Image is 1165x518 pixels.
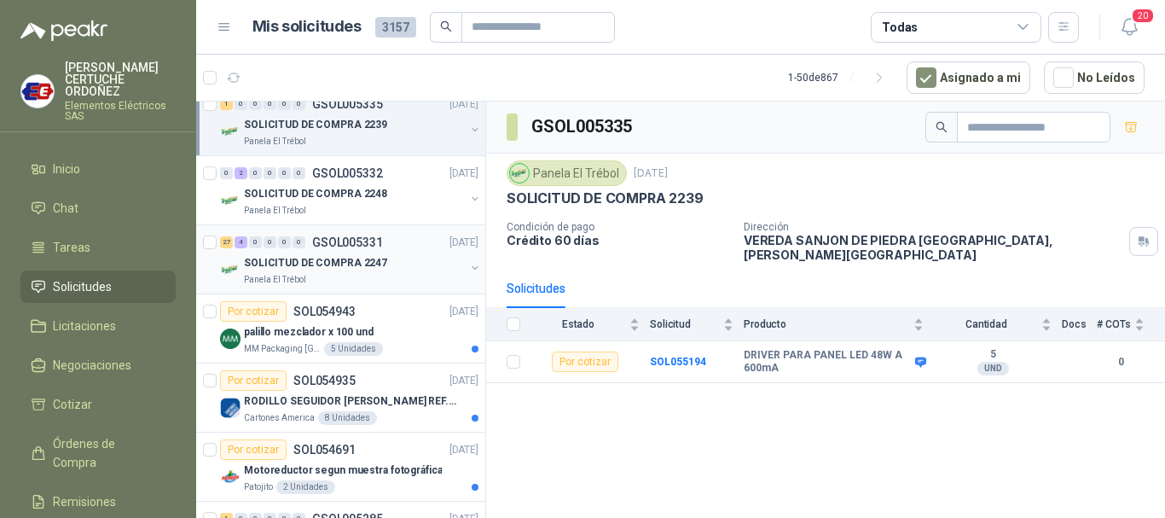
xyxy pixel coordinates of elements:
[293,236,305,248] div: 0
[20,231,176,264] a: Tareas
[1131,8,1155,24] span: 20
[293,167,305,179] div: 0
[244,273,306,287] p: Panela El Trébol
[220,163,482,218] a: 0 2 0 0 0 0 GSOL005332[DATE] Company LogoSOLICITUD DE COMPRA 2248Panela El Trébol
[20,20,107,41] img: Logo peakr
[220,98,233,110] div: 1
[53,434,159,472] span: Órdenes de Compra
[264,236,276,248] div: 0
[293,306,356,317] p: SOL054943
[235,236,247,248] div: 4
[449,442,478,458] p: [DATE]
[220,329,241,349] img: Company Logo
[249,98,262,110] div: 0
[249,236,262,248] div: 0
[220,439,287,460] div: Por cotizar
[21,75,54,108] img: Company Logo
[220,259,241,280] img: Company Logo
[1097,318,1131,330] span: # COTs
[449,304,478,320] p: [DATE]
[244,342,321,356] p: MM Packaging [GEOGRAPHIC_DATA]
[744,318,910,330] span: Producto
[220,190,241,211] img: Company Logo
[1097,308,1165,341] th: # COTs
[324,342,383,356] div: 5 Unidades
[507,189,704,207] p: SOLICITUD DE COMPRA 2239
[244,393,456,410] p: RODILLO SEGUIDOR [PERSON_NAME] REF. NATV-17-PPA [PERSON_NAME]
[65,61,176,97] p: [PERSON_NAME] CERTUCHE ORDOÑEZ
[1097,354,1145,370] b: 0
[20,388,176,421] a: Cotizar
[264,98,276,110] div: 0
[449,166,478,182] p: [DATE]
[934,318,1038,330] span: Cantidad
[882,18,918,37] div: Todas
[449,235,478,251] p: [DATE]
[650,308,744,341] th: Solicitud
[278,167,291,179] div: 0
[235,98,247,110] div: 0
[20,486,176,518] a: Remisiones
[440,20,452,32] span: search
[244,411,315,425] p: Cartones America
[276,480,335,494] div: 2 Unidades
[244,324,374,340] p: palillo mezclador x 100 und
[196,294,485,364] a: Por cotizarSOL054943[DATE] Company Logopalillo mezclador x 100 undMM Packaging [GEOGRAPHIC_DATA]5...
[244,186,387,202] p: SOLICITUD DE COMPRA 2248
[449,96,478,113] p: [DATE]
[650,318,720,330] span: Solicitud
[53,356,131,375] span: Negociaciones
[936,121,948,133] span: search
[220,370,287,391] div: Por cotizar
[53,395,92,414] span: Cotizar
[220,301,287,322] div: Por cotizar
[53,238,90,257] span: Tareas
[977,362,1009,375] div: UND
[220,236,233,248] div: 27
[934,308,1062,341] th: Cantidad
[53,277,112,296] span: Solicitudes
[552,352,618,372] div: Por cotizar
[244,255,387,271] p: SOLICITUD DE COMPRA 2247
[252,15,362,39] h1: Mis solicitudes
[744,349,911,375] b: DRIVER PARA PANEL LED 48W A 600mA
[1062,308,1097,341] th: Docs
[278,98,291,110] div: 0
[53,317,116,335] span: Licitaciones
[65,101,176,121] p: Elementos Eléctricos SAS
[530,308,650,341] th: Estado
[507,233,730,247] p: Crédito 60 días
[20,192,176,224] a: Chat
[278,236,291,248] div: 0
[244,204,306,218] p: Panela El Trébol
[1044,61,1145,94] button: No Leídos
[650,356,706,368] b: SOL055194
[235,167,247,179] div: 2
[907,61,1030,94] button: Asignado a mi
[934,348,1052,362] b: 5
[1114,12,1145,43] button: 20
[531,113,635,140] h3: GSOL005335
[530,318,626,330] span: Estado
[312,167,383,179] p: GSOL005332
[196,364,485,433] a: Por cotizarSOL054935[DATE] Company LogoRODILLO SEGUIDOR [PERSON_NAME] REF. NATV-17-PPA [PERSON_NA...
[220,167,233,179] div: 0
[744,308,934,341] th: Producto
[220,467,241,487] img: Company Logo
[293,444,356,456] p: SOL054691
[449,373,478,389] p: [DATE]
[220,121,241,142] img: Company Logo
[220,398,241,418] img: Company Logo
[249,167,262,179] div: 0
[244,480,273,494] p: Patojito
[507,160,627,186] div: Panela El Trébol
[220,94,482,148] a: 1 0 0 0 0 0 GSOL005335[DATE] Company LogoSOLICITUD DE COMPRA 2239Panela El Trébol
[20,153,176,185] a: Inicio
[293,98,305,110] div: 0
[312,236,383,248] p: GSOL005331
[375,17,416,38] span: 3157
[20,428,176,479] a: Órdenes de Compra
[53,492,116,511] span: Remisiones
[20,349,176,381] a: Negociaciones
[244,463,442,479] p: Motoreductor segun muestra fotográfica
